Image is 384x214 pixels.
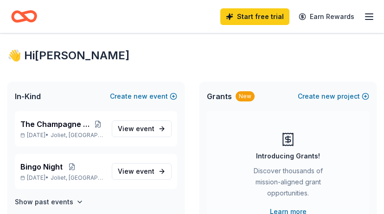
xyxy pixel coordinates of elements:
span: The Champagne Luncheon [20,119,91,130]
a: View event [112,163,172,180]
div: New [236,91,255,101]
span: Joliet, [GEOGRAPHIC_DATA] [51,174,104,182]
p: [DATE] • [20,174,104,182]
span: View [118,123,154,134]
span: In-Kind [15,91,41,102]
div: Introducing Grants! [256,151,320,162]
span: View [118,166,154,177]
button: Createnewproject [298,91,369,102]
span: event [136,167,154,175]
span: Grants [207,91,232,102]
a: Earn Rewards [293,8,360,25]
span: Bingo Night [20,161,63,172]
span: Joliet, [GEOGRAPHIC_DATA] [51,132,104,139]
div: 👋 Hi [PERSON_NAME] [7,48,377,63]
a: Start free trial [220,8,289,25]
span: new [134,91,147,102]
button: Createnewevent [110,91,177,102]
a: View event [112,120,172,137]
div: Discover thousands of mission-aligned grant opportunities. [244,165,332,202]
button: Show past events [15,196,83,208]
p: [DATE] • [20,132,104,139]
span: new [321,91,335,102]
a: Home [11,6,37,27]
span: event [136,125,154,132]
h4: Show past events [15,196,73,208]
